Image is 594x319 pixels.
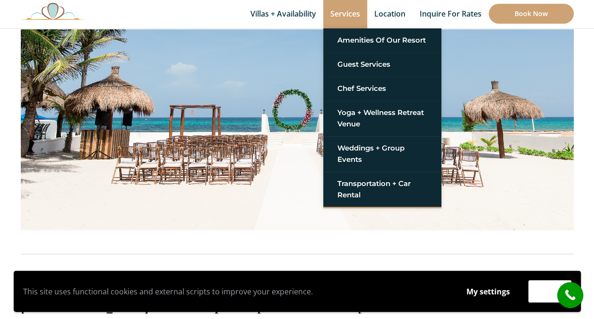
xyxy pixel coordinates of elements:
i: call [560,284,581,306]
a: Weddings + Group Events [337,140,427,168]
button: My settings [457,281,519,302]
a: Yoga + Wellness Retreat Venue [337,104,427,133]
img: Awesome Logo [21,2,85,20]
button: Accept [528,280,571,302]
a: Amenities of Our Resort [337,32,427,49]
a: call [557,282,583,308]
a: Chef Services [337,80,427,97]
a: Guest Services [337,56,427,73]
a: Book Now [489,4,574,24]
p: This site uses functional cookies and external scripts to improve your experience. [23,284,448,299]
a: Transportation + Car Rental [337,175,427,204]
